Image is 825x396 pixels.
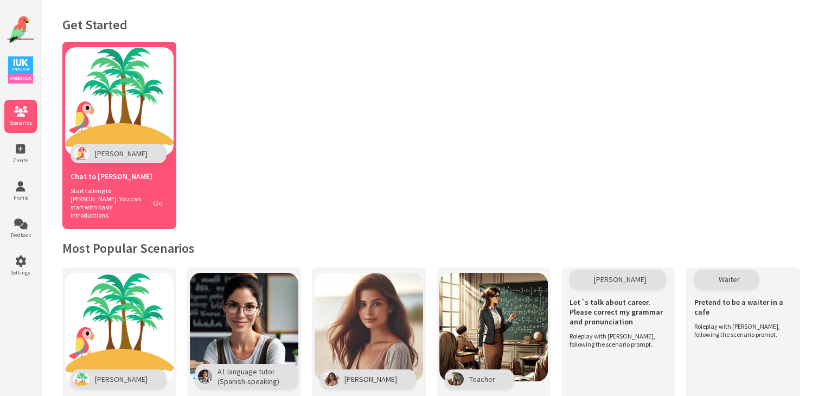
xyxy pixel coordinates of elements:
[469,374,495,384] span: Teacher
[218,367,279,386] span: A1 language tutor (Spanish-speaking)
[4,119,37,126] span: Scenarios
[73,372,89,386] img: Character
[323,372,339,386] img: Character
[198,369,212,384] img: Character
[148,195,168,211] button: Go
[4,232,37,239] span: Feedback
[65,273,174,381] img: Scenario Image
[315,273,423,381] img: Scenario Image
[95,149,148,158] span: [PERSON_NAME]
[62,240,803,257] h2: Most Popular Scenarios
[4,269,37,276] span: Settings
[344,374,397,384] span: [PERSON_NAME]
[71,187,142,219] span: Start talking to [PERSON_NAME]. You can start with basic introductions.
[71,171,152,181] span: Chat to [PERSON_NAME]
[694,322,786,338] span: Roleplay with [PERSON_NAME], following the scenario prompt.
[8,56,33,84] img: IUK Logo
[190,273,298,381] img: Scenario Image
[4,194,37,201] span: Profile
[73,146,89,161] img: Polly
[719,274,740,284] span: Waiter
[439,273,548,381] img: Scenario Image
[572,372,589,386] img: Character
[7,16,34,43] img: Website Logo
[62,16,803,33] h1: Get Started
[447,372,464,386] img: Character
[95,374,148,384] span: [PERSON_NAME]
[65,47,174,156] img: Chat with Polly
[697,272,713,286] img: Character
[694,297,792,317] span: Pretend to be a waiter in a cafe
[4,157,37,164] span: Create
[594,374,647,384] span: [PERSON_NAME]
[564,273,673,381] img: Scenario Image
